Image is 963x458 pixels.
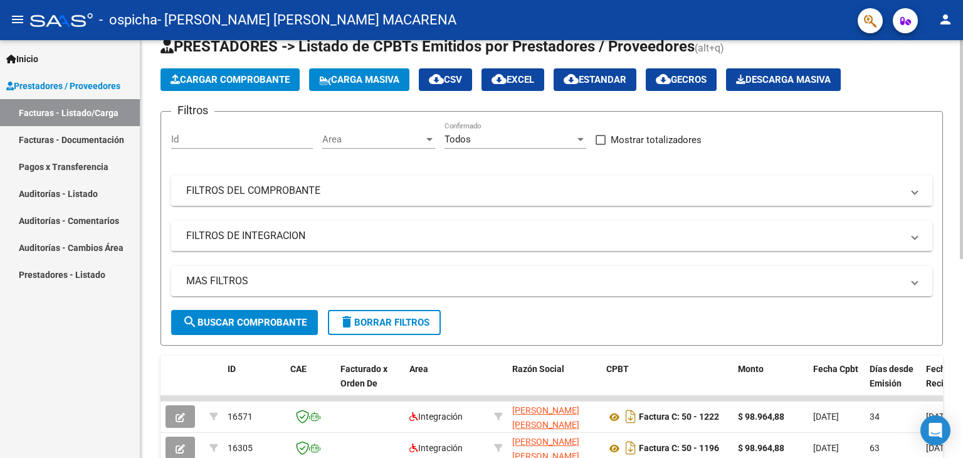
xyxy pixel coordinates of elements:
[171,266,932,296] mat-expansion-panel-header: MAS FILTROS
[6,79,120,93] span: Prestadores / Proveedores
[409,364,428,374] span: Area
[409,443,463,453] span: Integración
[160,68,300,91] button: Cargar Comprobante
[223,356,285,411] datatable-header-cell: ID
[481,68,544,91] button: EXCEL
[870,443,880,453] span: 63
[938,12,953,27] mat-icon: person
[813,364,858,374] span: Fecha Cpbt
[865,356,921,411] datatable-header-cell: Días desde Emisión
[623,407,639,427] i: Descargar documento
[564,74,626,85] span: Estandar
[656,72,671,87] mat-icon: cloud_download
[182,317,307,328] span: Buscar Comprobante
[920,415,950,445] div: Open Intercom Messenger
[870,364,913,388] span: Días desde Emisión
[813,443,839,453] span: [DATE]
[404,356,489,411] datatable-header-cell: Area
[10,12,25,27] mat-icon: menu
[813,412,839,422] span: [DATE]
[611,132,702,147] span: Mostrar totalizadores
[564,72,579,87] mat-icon: cloud_download
[738,443,784,453] strong: $ 98.964,88
[228,443,253,453] span: 16305
[738,412,784,422] strong: $ 98.964,88
[186,184,902,198] mat-panel-title: FILTROS DEL COMPROBANTE
[656,74,707,85] span: Gecros
[322,134,424,145] span: Area
[870,412,880,422] span: 34
[926,364,961,388] span: Fecha Recibido
[285,356,335,411] datatable-header-cell: CAE
[445,134,471,145] span: Todos
[733,356,808,411] datatable-header-cell: Monto
[309,68,409,91] button: Carga Masiva
[554,68,636,91] button: Estandar
[186,229,902,243] mat-panel-title: FILTROS DE INTEGRACION
[228,364,236,374] span: ID
[171,176,932,206] mat-expansion-panel-header: FILTROS DEL COMPROBANTE
[726,68,841,91] button: Descarga Masiva
[726,68,841,91] app-download-masive: Descarga masiva de comprobantes (adjuntos)
[6,52,38,66] span: Inicio
[736,74,831,85] span: Descarga Masiva
[646,68,717,91] button: Gecros
[340,364,387,388] span: Facturado x Orden De
[290,364,307,374] span: CAE
[339,314,354,329] mat-icon: delete
[171,221,932,251] mat-expansion-panel-header: FILTROS DE INTEGRACION
[171,74,290,85] span: Cargar Comprobante
[492,72,507,87] mat-icon: cloud_download
[512,405,579,430] span: [PERSON_NAME] [PERSON_NAME]
[512,364,564,374] span: Razón Social
[335,356,404,411] datatable-header-cell: Facturado x Orden De
[228,412,253,422] span: 16571
[339,317,429,328] span: Borrar Filtros
[639,444,719,454] strong: Factura C: 50 - 1196
[182,314,197,329] mat-icon: search
[738,364,764,374] span: Monto
[808,356,865,411] datatable-header-cell: Fecha Cpbt
[409,412,463,422] span: Integración
[695,42,724,54] span: (alt+q)
[186,274,902,288] mat-panel-title: MAS FILTROS
[171,102,214,119] h3: Filtros
[606,364,629,374] span: CPBT
[171,310,318,335] button: Buscar Comprobante
[926,412,952,422] span: [DATE]
[429,74,462,85] span: CSV
[160,38,695,55] span: PRESTADORES -> Listado de CPBTs Emitidos por Prestadores / Proveedores
[99,6,157,34] span: - ospicha
[319,74,399,85] span: Carga Masiva
[926,443,952,453] span: [DATE]
[507,356,601,411] datatable-header-cell: Razón Social
[639,412,719,422] strong: Factura C: 50 - 1222
[328,310,441,335] button: Borrar Filtros
[623,438,639,458] i: Descargar documento
[419,68,472,91] button: CSV
[157,6,456,34] span: - [PERSON_NAME] [PERSON_NAME] MACARENA
[601,356,733,411] datatable-header-cell: CPBT
[512,403,596,430] div: 27382124281
[492,74,534,85] span: EXCEL
[429,72,444,87] mat-icon: cloud_download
